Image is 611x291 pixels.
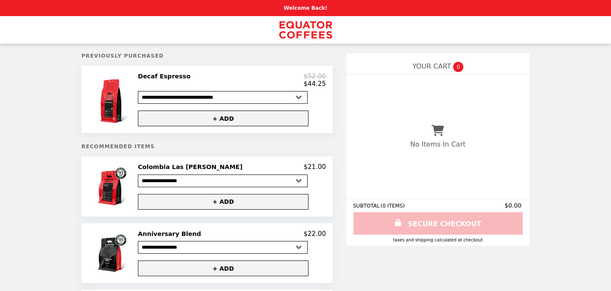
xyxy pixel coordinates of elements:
[283,5,327,11] p: Welcome Back!
[81,53,333,59] h5: Previously Purchased
[138,91,308,104] select: Select a product variant
[81,144,333,150] h5: Recommended Items
[92,163,132,209] img: Colombia Las Rosas
[410,140,465,148] p: No Items In Cart
[381,203,405,209] span: ( 0 ITEMS )
[138,111,308,126] button: + ADD
[138,230,205,238] h2: Anniversary Blend
[90,72,135,126] img: Decaf Espresso
[504,202,523,209] span: $0.00
[138,175,308,187] select: Select a product variant
[304,80,326,88] p: $44.25
[453,62,463,72] span: 0
[138,194,308,210] button: + ADD
[279,21,332,39] img: Brand Logo
[412,62,451,70] span: YOUR CART
[138,72,194,80] h2: Decaf Espresso
[353,238,523,242] div: Taxes and Shipping calculated at checkout
[304,230,326,238] p: $22.00
[304,163,326,171] p: $21.00
[353,203,381,209] span: SUBTOTAL
[138,261,308,276] button: + ADD
[138,163,246,171] h2: Colombia Las [PERSON_NAME]
[304,72,326,80] p: $52.00
[138,241,308,254] select: Select a product variant
[92,230,132,276] img: Anniversary Blend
